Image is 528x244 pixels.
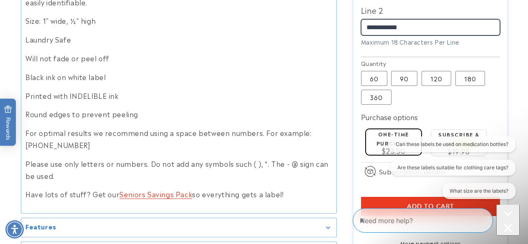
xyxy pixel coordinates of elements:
button: Add to cart [361,197,500,216]
p: Round edges to prevent peeling [25,108,332,120]
label: 60 [361,71,387,86]
label: One-time purchase [376,130,409,146]
div: Maximum 18 Characters Per Line [361,38,500,46]
label: Line 2 [361,3,500,17]
span: Rewards [4,105,12,140]
label: 180 [455,71,485,86]
p: Have lots of stuff? Get our so everything gets a label! [25,188,332,200]
div: Accessibility Menu [5,220,24,239]
label: Purchase options [361,112,418,122]
p: Laundry Safe [25,33,332,45]
p: Printed with INDELIBLE ink [25,90,332,102]
legend: Quantity [361,59,387,68]
label: Subscribe & save [438,131,480,147]
p: For optimal results we recommend using a space between numbers. For example: [PHONE_NUMBER] [25,127,332,151]
p: Please use only letters or numbers. Do not add any symbols such ( ), *. The - @ sign can be used. [25,158,332,182]
p: Black ink on white label [25,71,332,83]
p: Will not fade or peel off [25,52,332,64]
label: 360 [361,90,392,105]
iframe: Gorgias live chat conversation starters [379,136,520,206]
iframe: Sign Up via Text for Offers [7,177,106,202]
label: 90 [391,71,417,86]
summary: Features [21,218,336,237]
label: 120 [422,71,451,86]
iframe: Gorgias Floating Chat [353,205,520,236]
p: Size: 1" wide, ½" high [25,15,332,27]
a: Seniors Savings Pack [119,189,192,199]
